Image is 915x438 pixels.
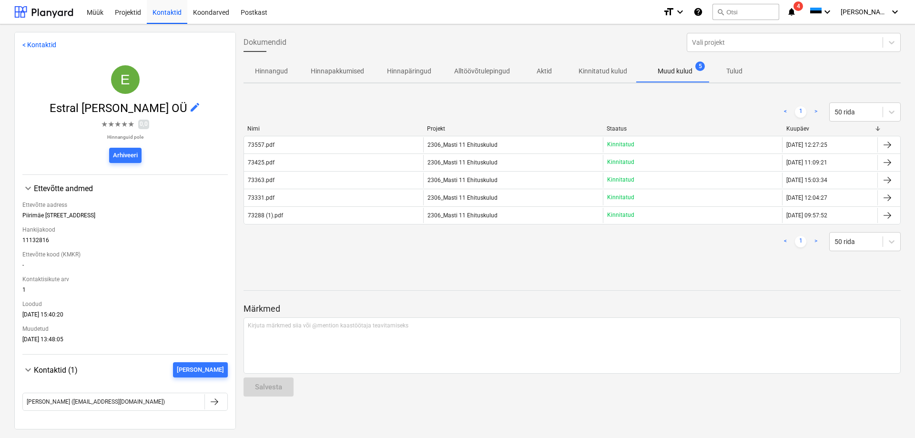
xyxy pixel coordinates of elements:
[22,237,228,247] div: 11132816
[22,212,228,223] div: Piirimäe [STREET_ADDRESS]
[173,362,228,377] button: [PERSON_NAME]
[867,392,915,438] iframe: Chat Widget
[22,247,228,262] div: Ettevõtte kood (KMKR)
[22,311,228,322] div: [DATE] 15:40:20
[248,159,274,166] div: 73425.pdf
[607,158,634,166] p: Kinnitatud
[695,61,705,71] span: 5
[114,119,121,130] span: ★
[533,66,556,76] p: Aktid
[387,66,431,76] p: Hinnapäringud
[138,120,149,129] span: 0,0
[121,119,128,130] span: ★
[111,65,140,94] div: Estral
[22,364,34,376] span: keyboard_arrow_down
[22,198,228,212] div: Ettevõtte aadress
[22,286,228,297] div: 1
[101,134,149,140] p: Hinnanguid pole
[189,102,201,113] span: edit
[454,66,510,76] p: Alltöövõtulepingud
[248,194,274,201] div: 73331.pdf
[177,365,224,376] div: [PERSON_NAME]
[22,377,228,422] div: Kontaktid (1)[PERSON_NAME]
[22,223,228,237] div: Hankijakood
[247,125,419,132] div: Nimi
[22,41,56,49] a: < Kontaktid
[658,66,692,76] p: Muud kulud
[786,159,827,166] div: [DATE] 11:09:21
[248,142,274,148] div: 73557.pdf
[786,212,827,219] div: [DATE] 09:57:52
[780,236,791,247] a: Previous page
[607,141,634,149] p: Kinnitatud
[822,6,833,18] i: keyboard_arrow_down
[427,194,498,201] span: 2306_Masti 11 Ehituskulud
[244,37,286,48] span: Dokumendid
[607,211,634,219] p: Kinnitatud
[244,303,901,315] p: Märkmed
[22,183,34,194] span: keyboard_arrow_down
[712,4,779,20] button: Otsi
[255,66,288,76] p: Hinnangud
[786,125,874,132] div: Kuupäev
[427,159,498,166] span: 2306_Masti 11 Ehituskulud
[120,71,130,87] span: E
[427,125,599,132] div: Projekt
[786,194,827,201] div: [DATE] 12:04:27
[128,119,134,130] span: ★
[248,212,283,219] div: 73288 (1).pdf
[674,6,686,18] i: keyboard_arrow_down
[723,66,746,76] p: Tulud
[248,177,274,183] div: 73363.pdf
[427,177,498,183] span: 2306_Masti 11 Ehituskulud
[795,106,806,118] a: Page 1 is your current page
[22,336,228,346] div: [DATE] 13:48:05
[889,6,901,18] i: keyboard_arrow_down
[113,150,138,161] div: Arhiveeri
[786,142,827,148] div: [DATE] 12:27:25
[607,194,634,202] p: Kinnitatud
[50,102,189,115] span: Estral [PERSON_NAME] OÜ
[810,106,822,118] a: Next page
[101,119,108,130] span: ★
[663,6,674,18] i: format_size
[22,362,228,377] div: Kontaktid (1)[PERSON_NAME]
[311,66,364,76] p: Hinnapakkumised
[607,176,634,184] p: Kinnitatud
[22,297,228,311] div: Loodud
[841,8,888,16] span: [PERSON_NAME]
[717,8,724,16] span: search
[108,119,114,130] span: ★
[34,366,78,375] span: Kontaktid (1)
[810,236,822,247] a: Next page
[693,6,703,18] i: Abikeskus
[34,184,228,193] div: Ettevõtte andmed
[786,177,827,183] div: [DATE] 15:03:34
[427,142,498,148] span: 2306_Masti 11 Ehituskulud
[427,212,498,219] span: 2306_Masti 11 Ehituskulud
[793,1,803,11] span: 4
[607,125,779,132] div: Staatus
[27,398,165,405] div: [PERSON_NAME] ([EMAIL_ADDRESS][DOMAIN_NAME])
[22,183,228,194] div: Ettevõtte andmed
[22,262,228,272] div: -
[795,236,806,247] a: Page 1 is your current page
[787,6,796,18] i: notifications
[780,106,791,118] a: Previous page
[22,194,228,346] div: Ettevõtte andmed
[22,272,228,286] div: Kontaktisikute arv
[22,322,228,336] div: Muudetud
[579,66,627,76] p: Kinnitatud kulud
[109,148,142,163] button: Arhiveeri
